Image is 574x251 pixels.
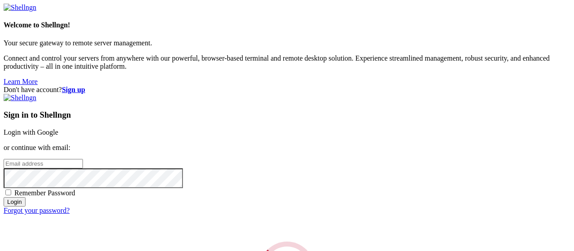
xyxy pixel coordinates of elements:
p: Connect and control your servers from anywhere with our powerful, browser-based terminal and remo... [4,54,570,70]
h4: Welcome to Shellngn! [4,21,570,29]
a: Forgot your password? [4,207,70,214]
span: Remember Password [14,189,75,197]
p: or continue with email: [4,144,570,152]
input: Email address [4,159,83,168]
a: Login with Google [4,128,58,136]
img: Shellngn [4,94,36,102]
a: Sign up [62,86,85,93]
h3: Sign in to Shellngn [4,110,570,120]
img: Shellngn [4,4,36,12]
input: Login [4,197,26,207]
div: Don't have account? [4,86,570,94]
p: Your secure gateway to remote server management. [4,39,570,47]
a: Learn More [4,78,38,85]
input: Remember Password [5,189,11,195]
